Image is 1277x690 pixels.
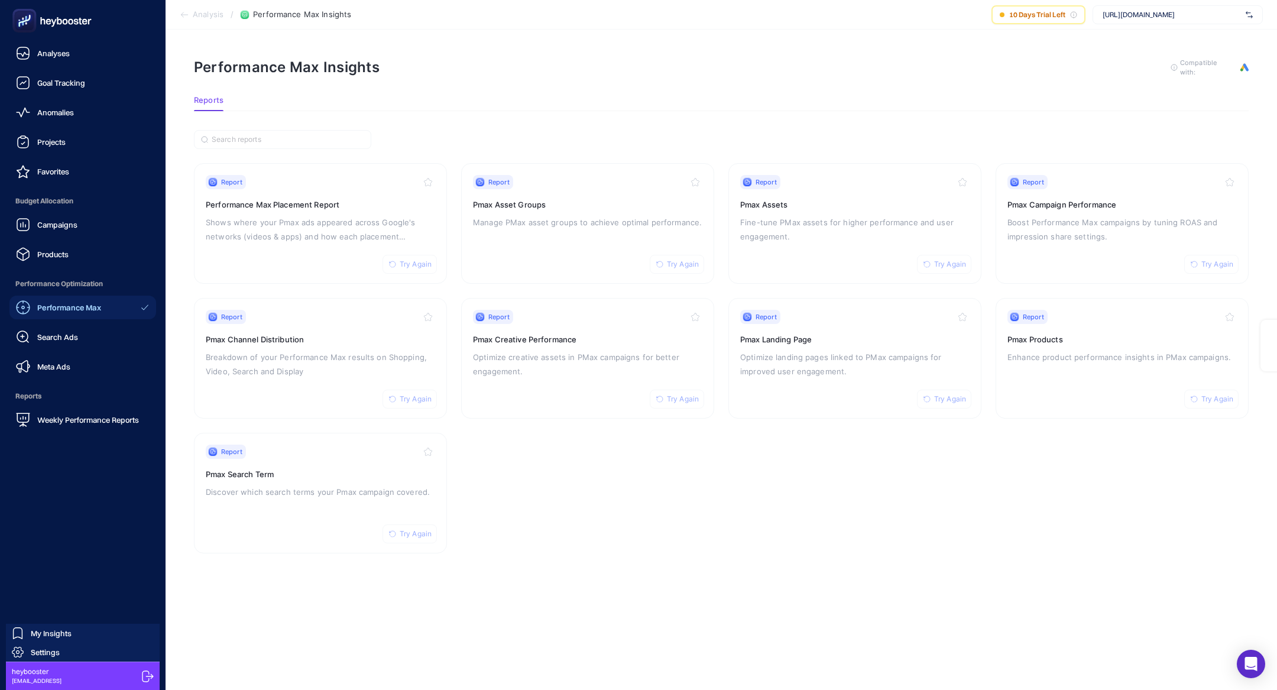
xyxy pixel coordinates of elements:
[383,390,437,409] button: Try Again
[221,312,242,322] span: Report
[650,390,704,409] button: Try Again
[31,629,72,638] span: My Insights
[37,332,78,342] span: Search Ads
[9,189,156,213] span: Budget Allocation
[1201,260,1233,269] span: Try Again
[206,215,435,244] p: Shows where your Pmax ads appeared across Google's networks (videos & apps) and how each placemen...
[193,10,223,20] span: Analysis
[728,163,981,284] a: ReportTry AgainPmax AssetsFine-tune PMax assets for higher performance and user engagement.
[31,647,60,657] span: Settings
[6,643,160,662] a: Settings
[400,260,432,269] span: Try Again
[194,96,223,105] span: Reports
[37,48,70,58] span: Analyses
[740,333,970,345] h3: Pmax Landing Page
[934,260,966,269] span: Try Again
[37,415,139,425] span: Weekly Performance Reports
[473,215,702,229] p: Manage PMax asset groups to achieve optimal performance.
[194,298,447,419] a: ReportTry AgainPmax Channel DistributionBreakdown of your Performance Max results on Shopping, Vi...
[1023,177,1044,187] span: Report
[1103,10,1241,20] span: [URL][DOMAIN_NAME]
[756,312,777,322] span: Report
[9,160,156,183] a: Favorites
[37,137,66,147] span: Projects
[1180,58,1233,77] span: Compatible with:
[9,213,156,237] a: Campaigns
[996,163,1249,284] a: ReportTry AgainPmax Campaign PerformanceBoost Performance Max campaigns by tuning ROAS and impres...
[1184,255,1239,274] button: Try Again
[667,394,699,404] span: Try Again
[9,242,156,266] a: Products
[1184,390,1239,409] button: Try Again
[488,177,510,187] span: Report
[9,355,156,378] a: Meta Ads
[6,624,160,643] a: My Insights
[650,255,704,274] button: Try Again
[400,394,432,404] span: Try Again
[221,177,242,187] span: Report
[740,350,970,378] p: Optimize landing pages linked to PMax campaigns for improved user engagement.
[37,108,74,117] span: Anomalies
[1237,650,1265,678] div: Open Intercom Messenger
[9,101,156,124] a: Anomalies
[488,312,510,322] span: Report
[756,177,777,187] span: Report
[37,362,70,371] span: Meta Ads
[473,350,702,378] p: Optimize creative assets in PMax campaigns for better engagement.
[1007,333,1237,345] h3: Pmax Products
[473,333,702,345] h3: Pmax Creative Performance
[473,199,702,210] h3: Pmax Asset Groups
[740,215,970,244] p: Fine-tune PMax assets for higher performance and user engagement.
[1246,9,1253,21] img: svg%3e
[740,199,970,210] h3: Pmax Assets
[9,130,156,154] a: Projects
[728,298,981,419] a: ReportTry AgainPmax Landing PageOptimize landing pages linked to PMax campaigns for improved user...
[1009,10,1065,20] span: 10 Days Trial Left
[194,96,223,111] button: Reports
[1007,215,1237,244] p: Boost Performance Max campaigns by tuning ROAS and impression share settings.
[9,41,156,65] a: Analyses
[934,394,966,404] span: Try Again
[9,272,156,296] span: Performance Optimization
[221,447,242,456] span: Report
[37,303,101,312] span: Performance Max
[383,255,437,274] button: Try Again
[37,220,77,229] span: Campaigns
[194,163,447,284] a: ReportTry AgainPerformance Max Placement ReportShows where your Pmax ads appeared across Google's...
[383,524,437,543] button: Try Again
[231,9,234,19] span: /
[206,468,435,480] h3: Pmax Search Term
[12,667,61,676] span: heybooster
[917,255,971,274] button: Try Again
[37,167,69,176] span: Favorites
[9,325,156,349] a: Search Ads
[206,485,435,499] p: Discover which search terms your Pmax campaign covered.
[1007,350,1237,364] p: Enhance product performance insights in PMax campaigns.
[917,390,971,409] button: Try Again
[206,199,435,210] h3: Performance Max Placement Report
[461,298,714,419] a: ReportTry AgainPmax Creative PerformanceOptimize creative assets in PMax campaigns for better eng...
[400,529,432,539] span: Try Again
[212,135,364,144] input: Search
[253,10,351,20] span: Performance Max Insights
[461,163,714,284] a: ReportTry AgainPmax Asset GroupsManage PMax asset groups to achieve optimal performance.
[1007,199,1237,210] h3: Pmax Campaign Performance
[9,384,156,408] span: Reports
[37,250,69,259] span: Products
[37,78,85,88] span: Goal Tracking
[194,433,447,553] a: ReportTry AgainPmax Search TermDiscover which search terms your Pmax campaign covered.
[9,408,156,432] a: Weekly Performance Reports
[9,296,156,319] a: Performance Max
[206,350,435,378] p: Breakdown of your Performance Max results on Shopping, Video, Search and Display
[667,260,699,269] span: Try Again
[1201,394,1233,404] span: Try Again
[9,71,156,95] a: Goal Tracking
[206,333,435,345] h3: Pmax Channel Distribution
[194,59,380,76] h1: Performance Max Insights
[1023,312,1044,322] span: Report
[12,676,61,685] span: [EMAIL_ADDRESS]
[996,298,1249,419] a: ReportTry AgainPmax ProductsEnhance product performance insights in PMax campaigns.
